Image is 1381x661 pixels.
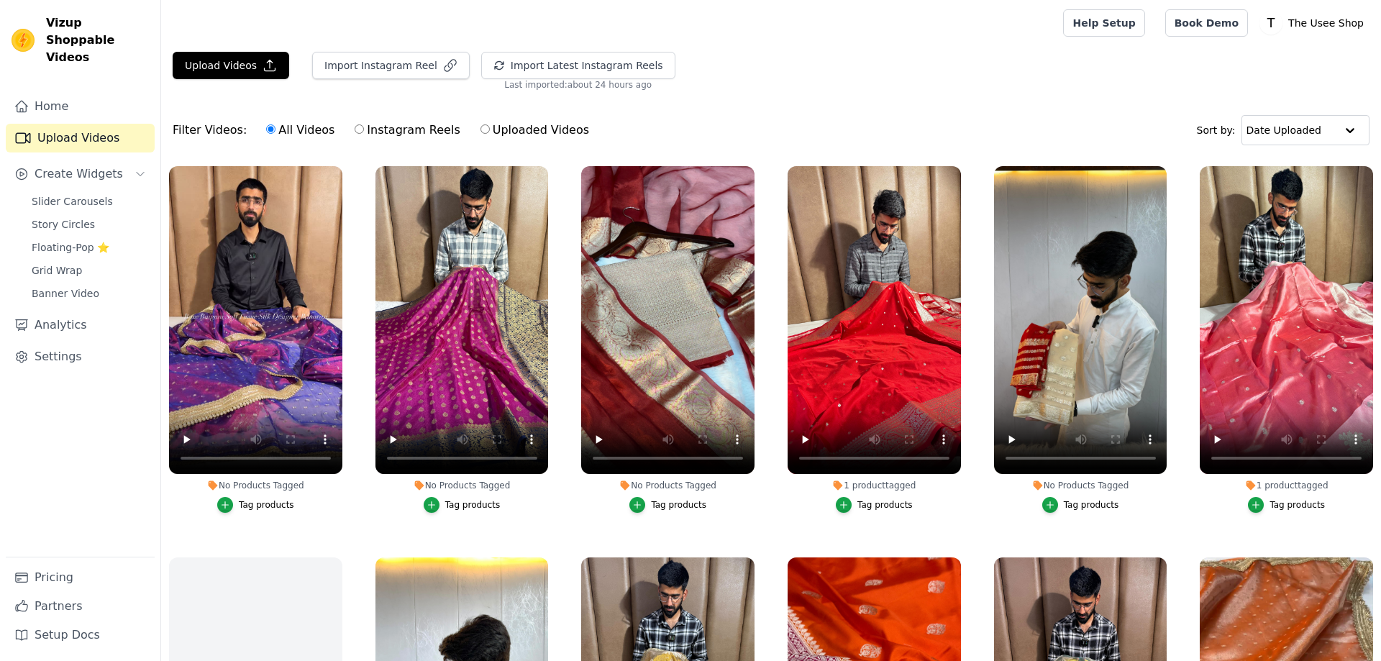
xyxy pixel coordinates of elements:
[354,121,460,140] label: Instagram Reels
[6,342,155,371] a: Settings
[46,14,149,66] span: Vizup Shoppable Videos
[480,121,590,140] label: Uploaded Videos
[1248,497,1325,513] button: Tag products
[6,563,155,592] a: Pricing
[23,214,155,234] a: Story Circles
[1259,10,1369,36] button: T The Usee Shop
[35,165,123,183] span: Create Widgets
[239,499,294,511] div: Tag products
[629,497,706,513] button: Tag products
[32,263,82,278] span: Grid Wrap
[32,194,113,209] span: Slider Carousels
[375,480,549,491] div: No Products Tagged
[994,480,1167,491] div: No Products Tagged
[1267,16,1275,30] text: T
[12,29,35,52] img: Vizup
[173,52,289,79] button: Upload Videos
[424,497,501,513] button: Tag products
[481,52,675,79] button: Import Latest Instagram Reels
[1270,499,1325,511] div: Tag products
[1165,9,1248,37] a: Book Demo
[6,621,155,649] a: Setup Docs
[23,260,155,281] a: Grid Wrap
[836,497,913,513] button: Tag products
[6,92,155,121] a: Home
[1282,10,1369,36] p: The Usee Shop
[581,480,755,491] div: No Products Tagged
[1063,9,1144,37] a: Help Setup
[32,217,95,232] span: Story Circles
[23,237,155,257] a: Floating-Pop ⭐
[1200,480,1373,491] div: 1 product tagged
[480,124,490,134] input: Uploaded Videos
[265,121,335,140] label: All Videos
[445,499,501,511] div: Tag products
[266,124,275,134] input: All Videos
[6,592,155,621] a: Partners
[1197,115,1370,145] div: Sort by:
[6,160,155,188] button: Create Widgets
[788,480,961,491] div: 1 product tagged
[1042,497,1119,513] button: Tag products
[857,499,913,511] div: Tag products
[6,311,155,339] a: Analytics
[173,114,597,147] div: Filter Videos:
[23,283,155,304] a: Banner Video
[23,191,155,211] a: Slider Carousels
[312,52,470,79] button: Import Instagram Reel
[169,480,342,491] div: No Products Tagged
[32,286,99,301] span: Banner Video
[217,497,294,513] button: Tag products
[651,499,706,511] div: Tag products
[355,124,364,134] input: Instagram Reels
[32,240,109,255] span: Floating-Pop ⭐
[1064,499,1119,511] div: Tag products
[6,124,155,152] a: Upload Videos
[504,79,652,91] span: Last imported: about 24 hours ago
